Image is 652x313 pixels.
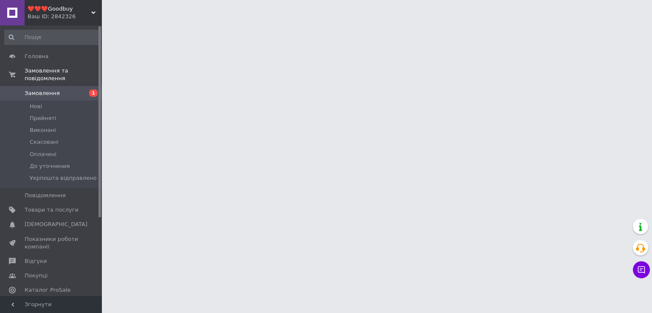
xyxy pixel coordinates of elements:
[4,30,100,45] input: Пошук
[28,13,102,20] div: Ваш ID: 2842326
[30,138,59,146] span: Скасовані
[25,67,102,82] span: Замовлення та повідомлення
[25,206,79,214] span: Товари та послуги
[25,221,87,228] span: [DEMOGRAPHIC_DATA]
[30,103,42,110] span: Нові
[30,126,56,134] span: Виконані
[25,89,60,97] span: Замовлення
[89,89,98,97] span: 1
[25,53,48,60] span: Головна
[25,192,66,199] span: Повідомлення
[30,115,56,122] span: Прийняті
[30,174,96,182] span: Укрпошта відправлено
[30,151,56,158] span: Оплачені
[25,257,47,265] span: Відгуки
[30,162,70,170] span: До уточнения
[25,235,79,251] span: Показники роботи компанії
[25,272,48,279] span: Покупці
[633,261,650,278] button: Чат з покупцем
[25,286,70,294] span: Каталог ProSale
[28,5,91,13] span: ❤️❤️❤️Goodbuy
